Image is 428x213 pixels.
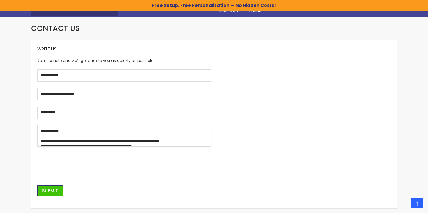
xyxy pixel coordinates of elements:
div: Jot us a note and we’ll get back to you as quickly as possible. [37,58,211,63]
span: Submit [42,188,58,194]
span: Write Us [37,46,56,52]
span: Contact Us [31,23,80,33]
button: Submit [37,185,63,196]
iframe: Google Customer Reviews [377,196,428,213]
